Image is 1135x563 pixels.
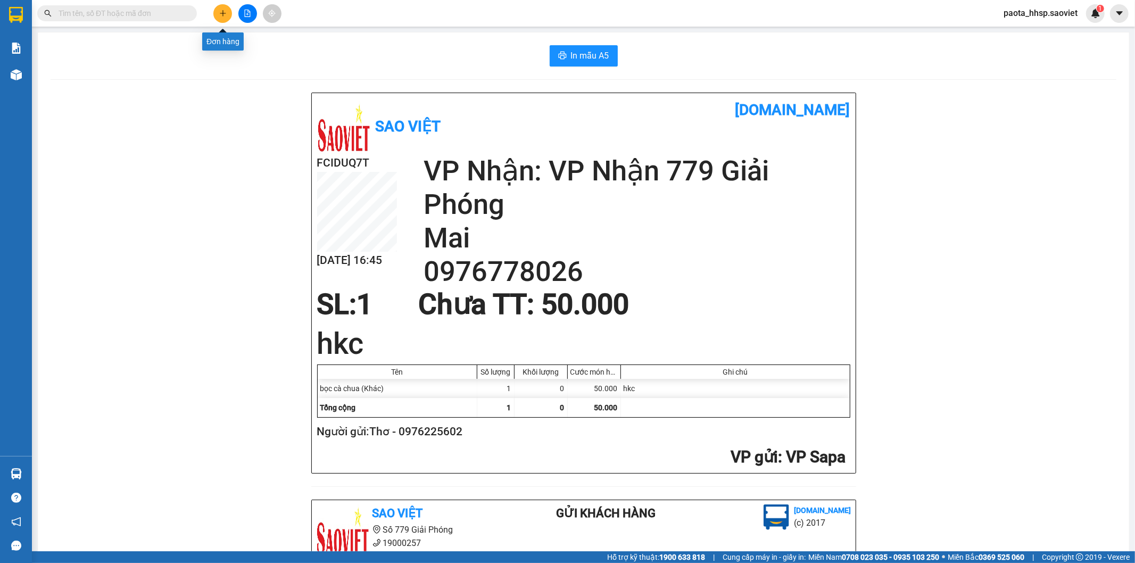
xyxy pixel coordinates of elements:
[372,525,381,534] span: environment
[320,403,356,412] span: Tổng cộng
[11,43,22,54] img: solution-icon
[794,506,851,515] b: [DOMAIN_NAME]
[594,403,618,412] span: 50.000
[320,368,474,376] div: Tên
[372,539,381,547] span: phone
[1091,9,1100,18] img: icon-new-feature
[713,551,715,563] span: |
[59,7,184,19] input: Tìm tên, số ĐT hoặc mã đơn
[424,255,850,288] h2: 0976778026
[1032,551,1034,563] span: |
[842,553,939,561] strong: 0708 023 035 - 0935 103 250
[317,101,370,154] img: logo.jpg
[735,101,850,119] b: [DOMAIN_NAME]
[560,403,565,412] span: 0
[477,379,515,398] div: 1
[731,448,778,466] span: VP gửi
[317,154,397,172] h2: FCIDUQ7T
[808,551,939,563] span: Miền Nam
[723,551,806,563] span: Cung cấp máy in - giấy in:
[317,288,357,321] span: SL:
[316,536,514,550] li: 19000257
[244,10,251,17] span: file-add
[942,555,945,559] span: ⚪️
[556,507,656,520] b: Gửi khách hàng
[11,541,21,551] span: message
[794,516,851,529] li: (c) 2017
[268,10,276,17] span: aim
[219,10,227,17] span: plus
[507,403,511,412] span: 1
[11,468,22,479] img: warehouse-icon
[372,507,423,520] b: Sao Việt
[213,4,232,23] button: plus
[571,49,609,62] span: In mẫu A5
[316,523,514,536] li: Số 779 Giải Phóng
[948,551,1024,563] span: Miền Bắc
[764,504,789,530] img: logo.jpg
[550,45,618,67] button: printerIn mẫu A5
[1110,4,1129,23] button: caret-down
[607,551,705,563] span: Hỗ trợ kỹ thuật:
[412,288,635,320] div: Chưa TT : 50.000
[1098,5,1102,12] span: 1
[659,553,705,561] strong: 1900 633 818
[621,379,850,398] div: hkc
[357,288,373,321] span: 1
[318,379,477,398] div: bọc cà chua (Khác)
[9,7,23,23] img: logo-vxr
[979,553,1024,561] strong: 0369 525 060
[376,118,441,135] b: Sao Việt
[317,252,397,269] h2: [DATE] 16:45
[317,323,850,365] h1: hkc
[570,368,618,376] div: Cước món hàng
[515,379,568,398] div: 0
[44,10,52,17] span: search
[424,221,850,255] h2: Mai
[238,4,257,23] button: file-add
[317,446,846,468] h2: : VP Sapa
[624,368,847,376] div: Ghi chú
[995,6,1086,20] span: paota_hhsp.saoviet
[558,51,567,61] span: printer
[316,504,369,558] img: logo.jpg
[11,517,21,527] span: notification
[1076,553,1083,561] span: copyright
[1115,9,1124,18] span: caret-down
[11,493,21,503] span: question-circle
[317,423,846,441] h2: Người gửi: Thơ - 0976225602
[480,368,511,376] div: Số lượng
[568,379,621,398] div: 50.000
[517,368,565,376] div: Khối lượng
[11,69,22,80] img: warehouse-icon
[424,154,850,221] h2: VP Nhận: VP Nhận 779 Giải Phóng
[1097,5,1104,12] sup: 1
[263,4,281,23] button: aim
